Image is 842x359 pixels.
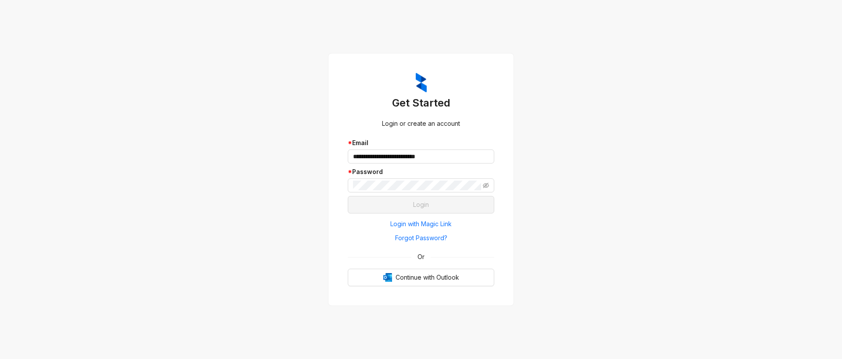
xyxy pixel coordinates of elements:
span: Or [411,252,431,262]
button: Login [348,196,494,213]
div: Email [348,138,494,148]
span: Login with Magic Link [390,219,452,229]
h3: Get Started [348,96,494,110]
div: Password [348,167,494,177]
span: Forgot Password? [395,233,447,243]
button: OutlookContinue with Outlook [348,269,494,286]
span: Continue with Outlook [396,273,459,282]
span: eye-invisible [483,182,489,188]
button: Forgot Password? [348,231,494,245]
img: Outlook [383,273,392,282]
div: Login or create an account [348,119,494,128]
img: ZumaIcon [416,73,427,93]
button: Login with Magic Link [348,217,494,231]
